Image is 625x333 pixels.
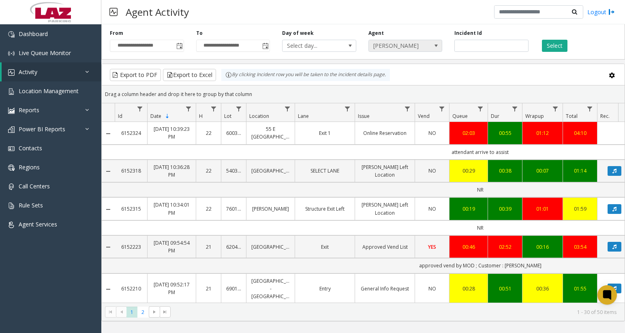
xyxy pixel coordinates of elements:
a: Approved Vend List [360,243,410,251]
span: Lane [298,113,309,120]
a: Vend Filter Menu [437,103,447,114]
div: Data table [102,103,625,303]
span: Power BI Reports [19,125,65,133]
a: NO [420,129,444,137]
img: pageIcon [109,2,118,22]
a: 22 [201,205,216,213]
a: 620428 [226,243,241,251]
span: NO [428,285,436,292]
span: Agent Services [19,220,57,228]
a: Collapse Details [102,206,115,213]
a: 04:10 [568,129,592,137]
label: Agent [368,30,384,37]
span: Location Management [19,87,79,95]
div: 00:38 [493,167,517,175]
span: Wrapup [525,113,544,120]
a: 00:07 [527,167,558,175]
a: Lane Filter Menu [342,103,353,114]
button: Export to PDF [110,69,161,81]
span: Dur [491,113,499,120]
a: Exit 1 [300,129,350,137]
a: 6152315 [120,205,142,213]
a: 6152210 [120,285,142,292]
button: Select [542,40,567,52]
label: Day of week [282,30,314,37]
a: [PERSON_NAME] Left Location [360,163,410,179]
img: 'icon' [8,203,15,209]
span: Lot [224,113,231,120]
a: 540359 [226,167,241,175]
a: 02:52 [493,243,517,251]
img: 'icon' [8,164,15,171]
label: Incident Id [454,30,482,37]
a: [DATE] 10:34:01 PM [152,201,191,216]
span: Page 1 [126,307,137,318]
a: Collapse Details [102,244,115,250]
a: 00:29 [454,167,483,175]
a: 00:55 [493,129,517,137]
span: Location [249,113,269,120]
a: [DATE] 10:39:23 PM [152,125,191,141]
a: 02:03 [454,129,483,137]
div: Drag a column header and drop it here to group by that column [102,87,625,101]
a: Activity [2,62,101,81]
span: NO [428,167,436,174]
span: Queue [452,113,468,120]
div: 00:39 [493,205,517,213]
a: Id Filter Menu [135,103,146,114]
img: logout [608,8,615,16]
a: Wrapup Filter Menu [550,103,561,114]
img: 'icon' [8,50,15,57]
a: 00:46 [454,243,483,251]
a: SELECT LANE [300,167,350,175]
span: H [199,113,203,120]
span: Contacts [19,144,42,152]
a: [GEOGRAPHIC_DATA] [251,167,290,175]
span: [PERSON_NAME] [369,40,427,51]
a: [DATE] 09:54:54 PM [152,239,191,254]
a: YES [420,243,444,251]
span: Rec. [600,113,610,120]
img: 'icon' [8,222,15,228]
span: Activity [19,68,37,76]
a: 03:54 [568,243,592,251]
span: YES [428,243,436,250]
a: 00:28 [454,285,483,292]
a: [DATE] 09:52:17 PM [152,281,191,296]
span: Vend [418,113,430,120]
div: 01:55 [568,285,592,292]
div: By clicking Incident row you will be taken to the incident details page. [221,69,390,81]
span: Go to the next page [151,309,158,315]
span: Go to the next page [149,306,160,318]
span: NO [428,130,436,137]
a: 21 [201,285,216,292]
a: 22 [201,129,216,137]
a: Collapse Details [102,286,115,292]
a: Collapse Details [102,168,115,175]
div: 00:51 [493,285,517,292]
a: Entry [300,285,350,292]
a: Exit [300,243,350,251]
a: 01:59 [568,205,592,213]
a: 22 [201,167,216,175]
a: Date Filter Menu [183,103,194,114]
a: 00:36 [527,285,558,292]
span: Date [150,113,161,120]
a: 00:16 [527,243,558,251]
div: 01:12 [527,129,558,137]
span: Go to the last page [160,306,171,318]
img: 'icon' [8,184,15,190]
a: 00:19 [454,205,483,213]
span: Reports [19,106,39,114]
a: Queue Filter Menu [475,103,486,114]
